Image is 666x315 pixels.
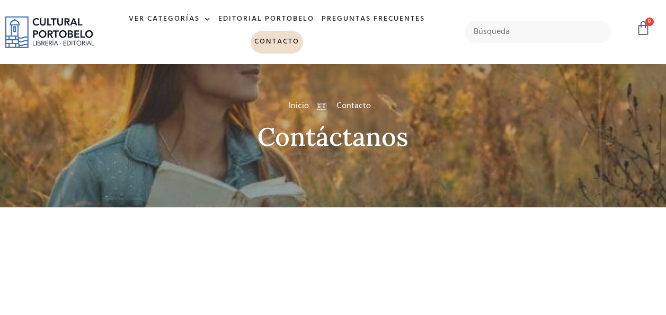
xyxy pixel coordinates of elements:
span: 0 [645,17,654,26]
a: Ver Categorías [125,8,215,31]
a: 0 [636,21,651,36]
h2: Contáctanos [14,123,652,151]
input: Búsqueda [465,21,611,43]
span: Contacto [334,100,371,112]
a: Editorial Portobelo [215,8,318,31]
a: Contacto [251,31,303,54]
a: Preguntas frecuentes [318,8,429,31]
a: Inicio [289,100,309,112]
